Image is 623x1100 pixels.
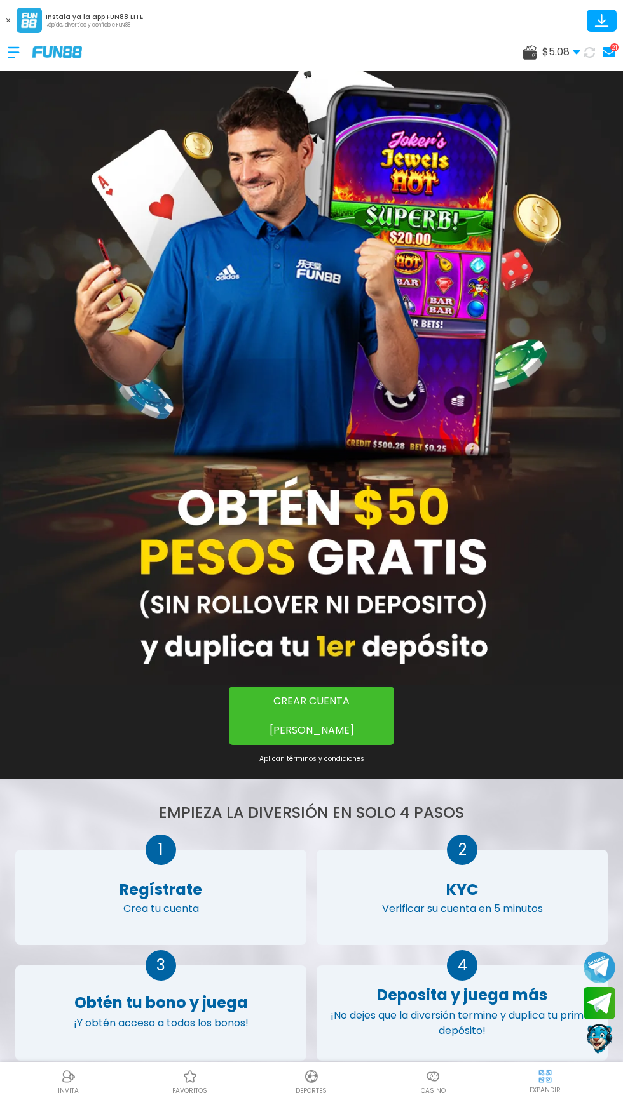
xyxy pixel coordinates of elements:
button: Contact customer service [584,1023,615,1056]
p: KYC [446,878,478,901]
span: $ 5.08 [542,44,580,60]
p: Instala ya la app FUN88 LITE [46,12,143,22]
p: Regístrate [120,878,202,901]
a: CasinoCasinoCasino [373,1067,494,1096]
img: Referral [61,1069,76,1084]
a: DeportesDeportesDeportes [250,1067,372,1096]
p: ¡Y obtén acceso a todos los bonos! [74,1016,249,1031]
img: Deportes [304,1069,319,1084]
p: 1 [146,838,176,861]
p: INVITA [58,1086,79,1096]
img: App Logo [17,8,42,33]
p: Deportes [296,1086,327,1096]
button: Join telegram [584,987,615,1020]
p: Deposita y juega más [374,988,551,1003]
p: 2 [447,838,477,861]
p: 3 [146,954,176,977]
p: Verificar su cuenta en 5 minutos [382,901,543,916]
button: Join telegram channel [584,951,615,984]
h1: Empieza la DIVERSIÓN en solo 4 pasos [15,802,608,824]
p: Obtén tu bono y juega [74,995,248,1010]
img: Casino [425,1069,441,1084]
div: 21 [610,43,619,51]
img: hide [537,1068,553,1084]
p: favoritos [172,1086,207,1096]
a: 21 [599,43,615,61]
a: ReferralReferralINVITA [8,1067,129,1096]
p: Casino [421,1086,446,1096]
p: 4 [447,954,477,977]
p: ¡No dejes que la diversión termine y duplica tu primer depósito! [317,1008,608,1038]
img: Company Logo [32,46,82,57]
img: Casino Favoritos [182,1069,198,1084]
p: EXPANDIR [530,1085,561,1095]
button: CREAR CUENTA [PERSON_NAME] [229,687,394,745]
p: Rápido, divertido y confiable FUN88 [46,22,143,29]
p: Crea tu cuenta [123,901,199,916]
a: Casino FavoritosCasino Favoritosfavoritos [129,1067,250,1096]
